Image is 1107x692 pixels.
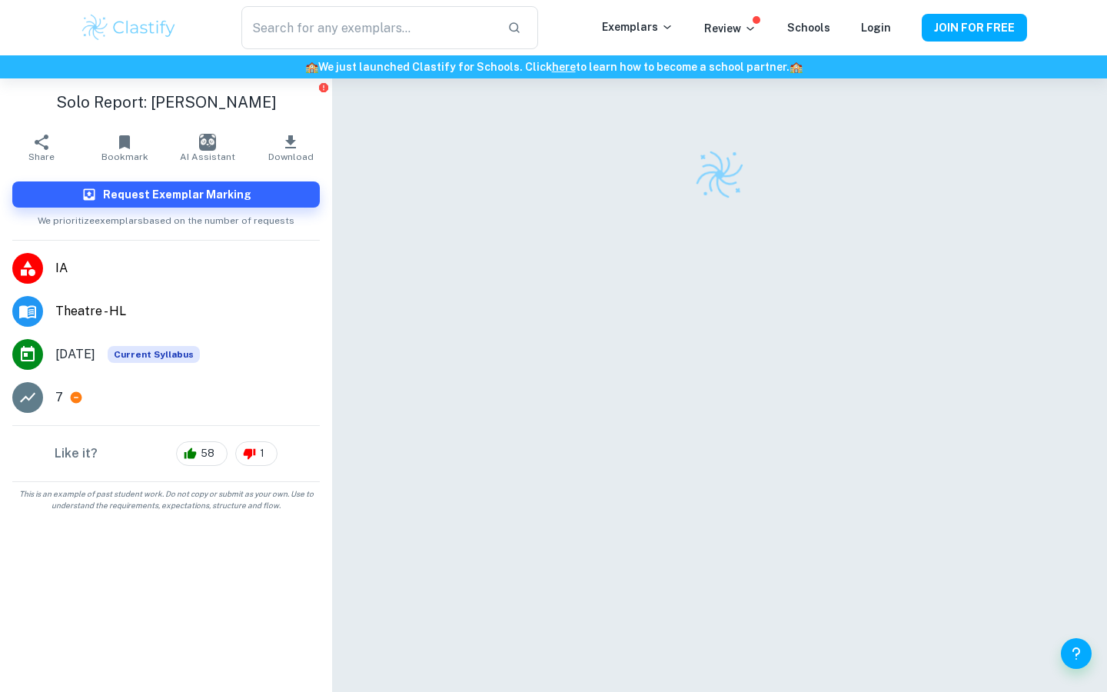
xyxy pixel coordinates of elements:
span: [DATE] [55,345,95,364]
span: Current Syllabus [108,346,200,363]
button: AI Assistant [166,126,249,169]
button: Help and Feedback [1061,638,1092,669]
h1: Solo Report: [PERSON_NAME] [12,91,320,114]
a: Schools [787,22,830,34]
img: Clastify logo [690,145,750,205]
a: Login [861,22,891,34]
span: Theatre - HL [55,302,320,321]
input: Search for any exemplars... [241,6,495,49]
span: Share [28,151,55,162]
div: This exemplar is based on the current syllabus. Feel free to refer to it for inspiration/ideas wh... [108,346,200,363]
span: We prioritize exemplars based on the number of requests [38,208,294,228]
button: JOIN FOR FREE [922,14,1027,42]
span: 🏫 [790,61,803,73]
h6: Request Exemplar Marking [103,186,251,203]
button: Download [249,126,332,169]
span: AI Assistant [180,151,235,162]
span: Bookmark [101,151,148,162]
span: Download [268,151,314,162]
p: Review [704,20,756,37]
h6: Like it? [55,444,98,463]
div: 58 [176,441,228,466]
span: IA [55,259,320,278]
img: Clastify logo [80,12,178,43]
p: Exemplars [602,18,673,35]
span: 1 [251,446,273,461]
button: Report issue [317,82,329,93]
a: here [552,61,576,73]
span: 🏫 [305,61,318,73]
h6: We just launched Clastify for Schools. Click to learn how to become a school partner. [3,58,1104,75]
button: Bookmark [83,126,166,169]
p: 7 [55,388,63,407]
div: 1 [235,441,278,466]
img: AI Assistant [199,134,216,151]
span: 58 [192,446,223,461]
button: Request Exemplar Marking [12,181,320,208]
span: This is an example of past student work. Do not copy or submit as your own. Use to understand the... [6,488,326,511]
